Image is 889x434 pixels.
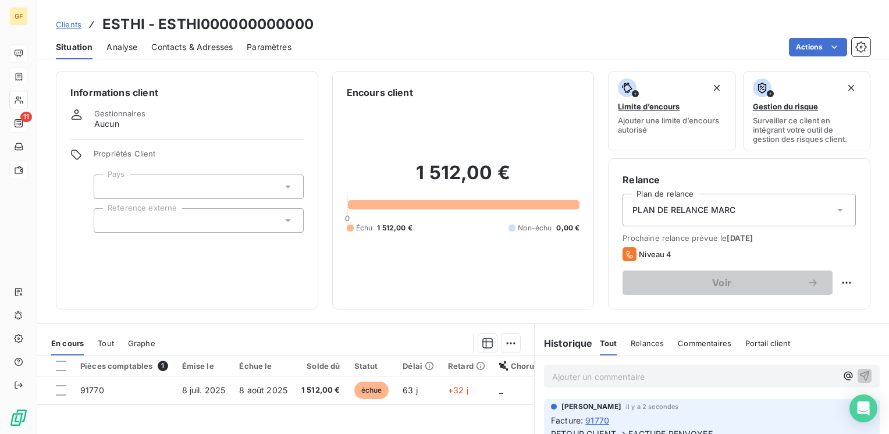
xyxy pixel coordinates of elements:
[636,278,807,287] span: Voir
[556,223,579,233] span: 0,00 €
[535,336,593,350] h6: Historique
[51,339,84,348] span: En cours
[80,361,168,371] div: Pièces comptables
[9,408,28,427] img: Logo LeanPay
[301,361,340,371] div: Solde dû
[678,339,731,348] span: Commentaires
[345,214,350,223] span: 0
[623,173,856,187] h6: Relance
[561,401,621,412] span: [PERSON_NAME]
[20,112,32,122] span: 11
[789,38,847,56] button: Actions
[753,116,860,144] span: Surveiller ce client en intégrant votre outil de gestion des risques client.
[356,223,373,233] span: Échu
[753,102,818,111] span: Gestion du risque
[727,233,753,243] span: [DATE]
[182,385,226,395] span: 8 juil. 2025
[98,339,114,348] span: Tout
[56,20,81,29] span: Clients
[631,339,664,348] span: Relances
[80,385,104,395] span: 91770
[347,161,580,196] h2: 1 512,00 €
[377,223,413,233] span: 1 512,00 €
[56,19,81,30] a: Clients
[623,233,856,243] span: Prochaine relance prévue le
[743,71,870,151] button: Gestion du risqueSurveiller ce client en intégrant votre outil de gestion des risques client.
[745,339,790,348] span: Portail client
[618,102,680,111] span: Limite d’encours
[247,41,291,53] span: Paramètres
[9,7,28,26] div: GF
[623,271,833,295] button: Voir
[639,250,671,259] span: Niveau 4
[632,204,735,216] span: PLAN DE RELANCE MARC
[94,149,304,165] span: Propriétés Client
[499,361,553,371] div: Chorus Pro
[403,361,434,371] div: Délai
[499,385,503,395] span: _
[551,414,583,426] span: Facture :
[448,385,468,395] span: +32 j
[106,41,137,53] span: Analyse
[448,361,485,371] div: Retard
[151,41,233,53] span: Contacts & Adresses
[585,414,609,426] span: 91770
[849,394,877,422] div: Open Intercom Messenger
[104,215,113,226] input: Ajouter une valeur
[128,339,155,348] span: Graphe
[608,71,735,151] button: Limite d’encoursAjouter une limite d’encours autorisé
[301,385,340,396] span: 1 512,00 €
[70,86,304,99] h6: Informations client
[354,361,389,371] div: Statut
[518,223,552,233] span: Non-échu
[94,109,145,118] span: Gestionnaires
[403,385,418,395] span: 63 j
[56,41,93,53] span: Situation
[239,385,287,395] span: 8 août 2025
[354,382,389,399] span: échue
[239,361,287,371] div: Échue le
[618,116,726,134] span: Ajouter une limite d’encours autorisé
[158,361,168,371] span: 1
[182,361,226,371] div: Émise le
[104,182,113,192] input: Ajouter une valeur
[102,14,314,35] h3: ESTHI - ESTHI000000000000
[600,339,617,348] span: Tout
[626,403,679,410] span: il y a 2 secondes
[347,86,413,99] h6: Encours client
[94,118,119,130] span: Aucun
